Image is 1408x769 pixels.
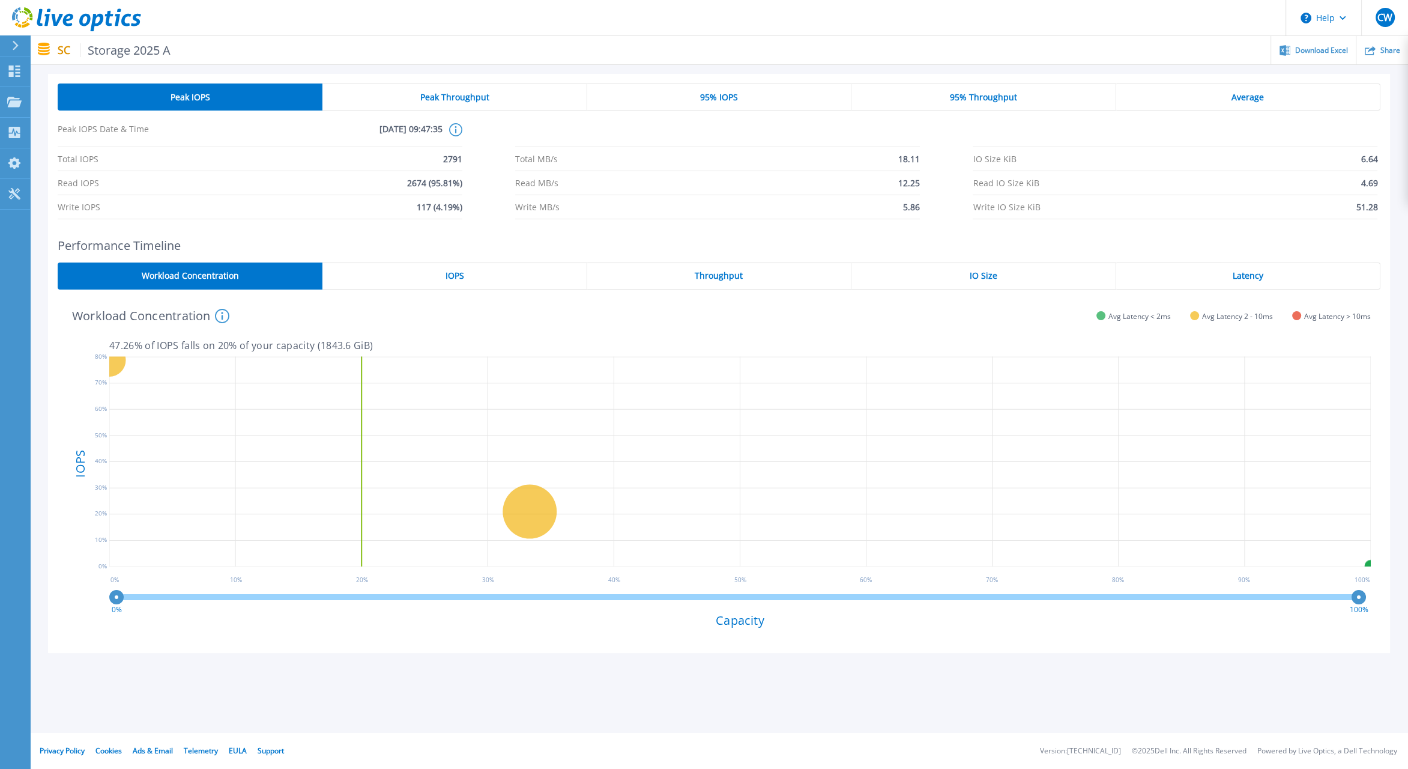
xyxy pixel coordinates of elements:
span: 2674 (95.81%) [407,171,462,195]
span: 4.69 [1361,171,1377,195]
span: 18.11 [898,147,920,171]
text: 0 % [110,576,119,584]
span: Avg Latency > 10ms [1304,312,1371,321]
span: CW [1377,13,1392,22]
span: Peak IOPS Date & Time [58,123,250,147]
a: Support [258,746,284,756]
text: 10% [95,535,107,544]
span: Total IOPS [58,147,98,171]
h4: Workload Concentration [72,309,229,323]
span: [DATE] 09:47:35 [250,123,443,147]
a: Ads & Email [133,746,173,756]
text: 50 % [734,576,746,584]
span: Peak Throughput [420,93,489,102]
span: Average [1231,93,1264,102]
span: Workload Concentration [142,271,239,281]
span: 95% Throughput [950,93,1017,102]
text: 30 % [482,576,494,584]
text: 90 % [1238,576,1250,584]
span: Total MB/s [515,147,558,171]
a: Privacy Policy [40,746,85,756]
span: Write IO Size KiB [973,195,1040,219]
span: Read IOPS [58,171,99,195]
span: Avg Latency < 2ms [1108,312,1171,321]
text: 0% [98,562,107,570]
span: 2791 [443,147,462,171]
text: 100 % [1354,576,1370,584]
span: Avg Latency 2 - 10ms [1202,312,1273,321]
li: © 2025 Dell Inc. All Rights Reserved [1132,747,1246,755]
span: 51.28 [1356,195,1377,219]
span: Write MB/s [515,195,560,219]
span: Peak IOPS [171,93,210,102]
text: 70% [95,378,107,387]
span: 95% IOPS [700,93,738,102]
span: Download Excel [1295,47,1348,54]
span: IOPS [445,271,464,281]
text: 0% [112,604,122,615]
text: 80% [95,352,107,360]
a: EULA [229,746,247,756]
li: Version: [TECHNICAL_ID] [1040,747,1121,755]
text: 40 % [608,576,620,584]
h4: IOPS [74,419,86,509]
a: Telemetry [184,746,218,756]
span: Latency [1233,271,1263,281]
span: Read IO Size KiB [973,171,1039,195]
span: IO Size [970,271,997,281]
text: 60 % [860,576,872,584]
text: 70 % [986,576,998,584]
span: IO Size KiB [973,147,1016,171]
p: 47.26 % of IOPS falls on 20 % of your capacity ( 1843.6 GiB ) [109,340,1371,351]
span: 5.86 [903,195,920,219]
a: Cookies [95,746,122,756]
h2: Performance Timeline [58,239,1380,252]
text: 10 % [230,576,242,584]
h4: Capacity [109,613,1371,627]
text: 20% [95,509,107,518]
span: Write IOPS [58,195,100,219]
li: Powered by Live Optics, a Dell Technology [1257,747,1397,755]
span: 117 (4.19%) [417,195,462,219]
text: 60% [95,404,107,413]
span: 6.64 [1361,147,1377,171]
span: Share [1380,47,1400,54]
span: 12.25 [898,171,920,195]
span: Read MB/s [515,171,558,195]
span: Throughput [695,271,743,281]
text: 20 % [356,576,368,584]
span: Storage 2025 A [80,43,171,57]
text: 80 % [1112,576,1124,584]
text: 100% [1349,604,1368,615]
p: SC [58,43,171,57]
